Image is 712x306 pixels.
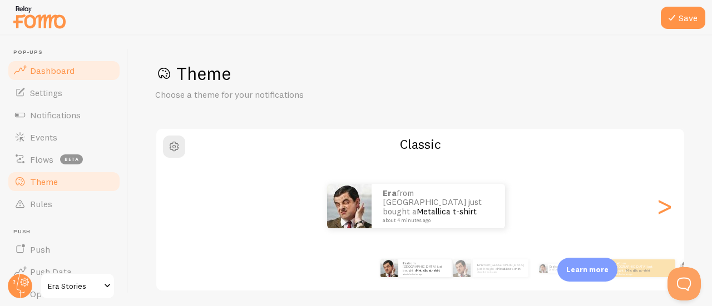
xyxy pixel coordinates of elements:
h2: Classic [156,136,684,153]
small: about 4 minutes ago [403,273,446,275]
strong: Era [403,261,408,265]
span: Rules [30,198,52,209]
h1: Theme [155,62,685,85]
a: Push Data [7,260,121,283]
a: Push [7,238,121,260]
a: Dashboard [7,59,121,82]
a: Theme [7,170,121,193]
a: Metallica t-shirt [497,266,521,270]
strong: Era [613,261,619,265]
img: Fomo [539,264,548,273]
a: Settings [7,82,121,104]
strong: Era [550,265,554,268]
span: Settings [30,87,62,98]
span: Pop-ups [13,49,121,56]
img: Fomo [453,259,471,277]
span: Push Data [30,266,72,277]
strong: Era [477,263,483,267]
p: from [GEOGRAPHIC_DATA] just bought a [477,263,524,273]
p: Learn more [566,264,609,275]
p: Choose a theme for your notifications [155,88,422,101]
a: Rules [7,193,121,215]
span: Events [30,132,57,143]
small: about 4 minutes ago [383,218,491,223]
p: from [GEOGRAPHIC_DATA] just bought a [613,261,657,275]
a: Metallica t-shirt [417,206,477,217]
span: Era Stories [48,279,101,293]
img: fomo-relay-logo-orange.svg [12,3,67,31]
p: from [GEOGRAPHIC_DATA] just bought a [383,189,494,223]
small: about 4 minutes ago [477,271,523,273]
a: Events [7,126,121,148]
span: Theme [30,176,58,187]
img: Fomo [327,184,372,228]
div: Next slide [657,166,671,246]
p: from [GEOGRAPHIC_DATA] just bought a [403,261,447,275]
a: Notifications [7,104,121,126]
a: Flows beta [7,148,121,170]
p: from [GEOGRAPHIC_DATA] just bought a [550,264,587,273]
a: Metallica t-shirt [416,268,440,273]
span: Flows [30,154,53,165]
iframe: Help Scout Beacon - Open [667,267,701,300]
img: Fomo [380,259,398,277]
small: about 4 minutes ago [613,273,656,275]
span: Dashboard [30,65,75,76]
strong: Era [383,188,397,198]
span: beta [60,154,83,164]
div: Learn more [557,258,617,282]
span: Push [30,244,50,255]
a: Era Stories [40,273,115,299]
span: Notifications [30,109,81,121]
a: Metallica t-shirt [626,268,650,273]
span: Push [13,228,121,235]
